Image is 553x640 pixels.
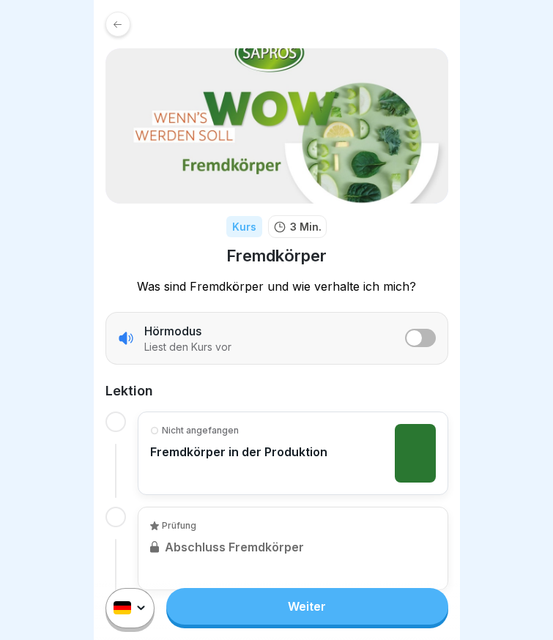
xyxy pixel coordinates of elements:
p: 3 Min. [290,219,322,234]
p: Fremdkörper in der Produktion [150,444,327,459]
h1: Fremdkörper [226,245,327,267]
button: listener mode [405,329,436,347]
p: Hörmodus [144,323,201,339]
p: Liest den Kurs vor [144,341,231,354]
img: tkgbk1fn8zp48wne4tjen41h.png [105,48,448,204]
div: Kurs [226,216,262,237]
img: i1975e8x1xy81mpg4c1hvuu3.png [395,424,436,483]
p: Was sind Fremdkörper und wie verhalte ich mich? [105,278,448,294]
a: Weiter [166,588,448,625]
img: de.svg [114,602,131,615]
p: Nicht angefangen [162,424,239,437]
h2: Lektion [105,382,448,400]
a: Nicht angefangenFremdkörper in der Produktion [150,424,436,483]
